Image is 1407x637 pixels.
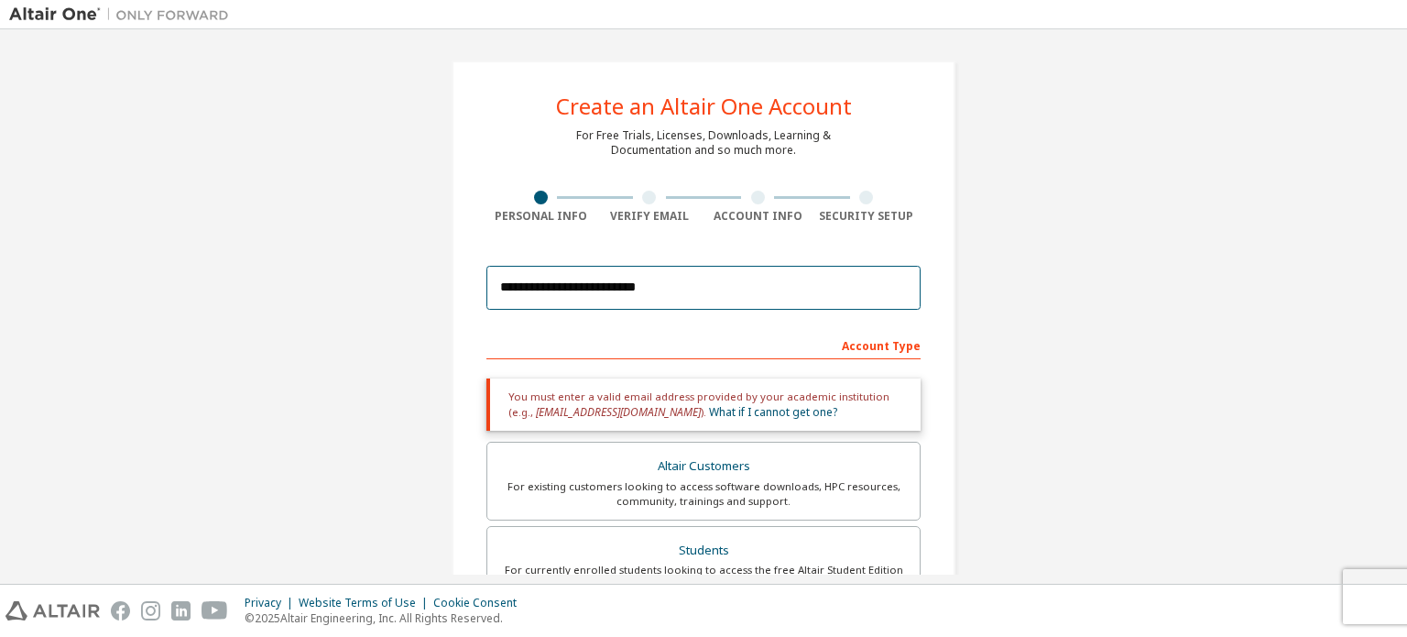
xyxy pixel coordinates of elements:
div: Website Terms of Use [299,596,433,610]
div: Account Info [703,209,813,224]
div: Verify Email [595,209,704,224]
div: For existing customers looking to access software downloads, HPC resources, community, trainings ... [498,479,909,509]
div: Account Type [486,330,921,359]
div: Altair Customers [498,454,909,479]
div: Personal Info [486,209,595,224]
span: [EMAIL_ADDRESS][DOMAIN_NAME] [536,404,701,420]
div: For Free Trials, Licenses, Downloads, Learning & Documentation and so much more. [576,128,831,158]
div: Create an Altair One Account [556,95,852,117]
div: Privacy [245,596,299,610]
img: linkedin.svg [171,601,191,621]
img: Altair One [9,5,238,24]
div: Security Setup [813,209,922,224]
img: altair_logo.svg [5,601,100,621]
img: instagram.svg [141,601,160,621]
img: youtube.svg [202,601,228,621]
p: © 2025 Altair Engineering, Inc. All Rights Reserved. [245,610,528,626]
a: What if I cannot get one? [709,404,837,420]
div: Cookie Consent [433,596,528,610]
div: You must enter a valid email address provided by your academic institution (e.g., ). [486,379,921,431]
div: For currently enrolled students looking to access the free Altair Student Edition bundle and all ... [498,563,909,592]
img: facebook.svg [111,601,130,621]
div: Students [498,538,909,564]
